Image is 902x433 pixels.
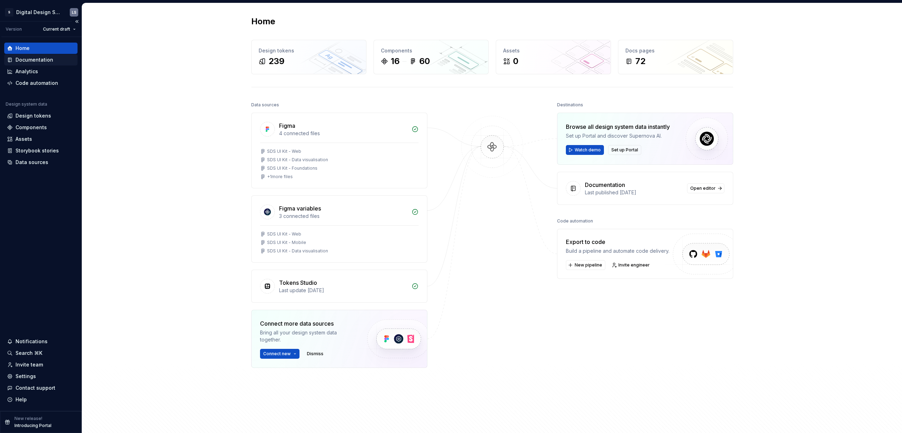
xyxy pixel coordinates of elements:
span: Invite engineer [618,262,650,268]
button: Collapse sidebar [72,17,82,26]
div: Help [16,396,27,403]
p: Introducing Portal [14,423,51,428]
button: Connect new [260,349,299,359]
div: Documentation [16,56,53,63]
a: Home [4,43,78,54]
a: Figma variables3 connected filesSDS UI Kit - WebSDS UI Kit - MobileSDS UI Kit - Data visualisation [251,195,427,263]
div: Components [16,124,47,131]
a: Invite engineer [610,260,653,270]
div: + 1 more files [267,174,293,180]
div: Settings [16,373,36,380]
div: Code automation [557,216,593,226]
div: Assets [16,136,32,143]
a: Design tokens239 [251,40,366,74]
div: SDS UI Kit - Foundations [267,165,317,171]
a: Tokens StudioLast update [DATE] [251,270,427,303]
span: Connect new [263,351,291,357]
a: Docs pages72 [618,40,733,74]
span: New pipeline [575,262,602,268]
button: Contact support [4,382,78,394]
div: 239 [268,56,284,67]
div: Design tokens [259,47,359,54]
button: New pipeline [566,260,605,270]
div: SDS UI Kit - Web [267,231,301,237]
div: Code automation [16,80,58,87]
div: Assets [503,47,604,54]
div: SDS UI Kit - Web [267,149,301,154]
div: SDS UI Kit - Data visualisation [267,248,328,254]
div: 0 [513,56,518,67]
div: 72 [635,56,645,67]
div: Documentation [585,181,625,189]
span: Current draft [43,26,70,32]
div: Export to code [566,238,669,246]
div: 16 [391,56,400,67]
a: Components [4,122,78,133]
a: Assets0 [496,40,611,74]
button: Search ⌘K [4,347,78,359]
h2: Home [251,16,275,27]
span: Dismiss [307,351,323,357]
div: Design tokens [16,112,51,119]
a: Storybook stories [4,145,78,156]
a: Analytics [4,66,78,77]
div: Docs pages [625,47,726,54]
div: Data sources [16,159,48,166]
div: Connect more data sources [260,319,355,328]
a: Design tokens [4,110,78,121]
a: Figma4 connected filesSDS UI Kit - WebSDS UI Kit - Data visualisationSDS UI Kit - Foundations+1mo... [251,113,427,188]
div: Data sources [251,100,279,110]
div: Bring all your design system data together. [260,329,355,343]
a: Data sources [4,157,78,168]
div: Figma variables [279,204,321,213]
div: 60 [419,56,430,67]
div: Digital Design System [16,9,61,16]
a: Components1660 [373,40,489,74]
div: Storybook stories [16,147,59,154]
button: Help [4,394,78,405]
div: Notifications [16,338,48,345]
a: Code automation [4,77,78,89]
div: Home [16,45,30,52]
button: Watch demo [566,145,604,155]
div: Design system data [6,101,47,107]
button: Set up Portal [608,145,641,155]
a: Documentation [4,54,78,65]
div: Invite team [16,361,43,368]
button: Dismiss [304,349,327,359]
span: Open editor [690,186,716,191]
div: SDS UI Kit - Mobile [267,240,306,245]
div: Version [6,26,22,32]
button: SDigital Design SystemLS [1,5,80,20]
div: 4 connected files [279,130,407,137]
span: Watch demo [575,147,601,153]
span: Set up Portal [611,147,638,153]
div: Build a pipeline and automate code delivery. [566,247,669,255]
p: New release! [14,416,42,421]
div: Last update [DATE] [279,287,407,294]
div: Browse all design system data instantly [566,123,670,131]
div: 3 connected files [279,213,407,220]
a: Assets [4,133,78,145]
div: LS [72,10,76,15]
div: Set up Portal and discover Supernova AI. [566,132,670,139]
div: Destinations [557,100,583,110]
div: Contact support [16,384,55,391]
a: Open editor [687,183,724,193]
div: Last published [DATE] [585,189,683,196]
a: Invite team [4,359,78,370]
div: Figma [279,121,295,130]
div: S [5,8,13,17]
div: Search ⌘K [16,350,42,357]
button: Current draft [40,24,79,34]
div: Components [381,47,481,54]
div: Tokens Studio [279,278,317,287]
div: SDS UI Kit - Data visualisation [267,157,328,163]
a: Settings [4,371,78,382]
button: Notifications [4,336,78,347]
div: Analytics [16,68,38,75]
